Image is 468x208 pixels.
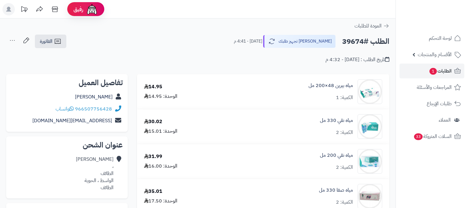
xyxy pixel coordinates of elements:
[234,38,262,44] small: [DATE] - 4:41 م
[11,141,123,149] h2: عنوان الشحن
[75,105,112,113] a: 966507756428
[11,79,123,86] h2: تفاصيل العميل
[417,83,452,92] span: المراجعات والأسئلة
[320,152,353,159] a: مياه نقي 200 مل
[86,3,98,15] img: ai-face.png
[426,9,462,22] img: logo-2.png
[336,199,353,206] div: الكمية: 2
[400,31,464,46] a: لوحة التحكم
[358,114,382,139] img: 1664632052-%D8%AA%D9%86%D8%B2%D9%8A%D9%84%20(31)-90x90.jpg
[263,35,336,48] button: [PERSON_NAME] تجهيز طلبك
[439,116,451,124] span: العملاء
[418,50,452,59] span: الأقسام والمنتجات
[413,132,452,141] span: السلات المتروكة
[32,117,112,124] a: [EMAIL_ADDRESS][DOMAIN_NAME]
[144,163,177,170] div: الوحدة: 16.00
[414,133,423,140] span: 33
[73,6,83,13] span: رفيق
[400,80,464,95] a: المراجعات والأسئلة
[429,67,452,75] span: الطلبات
[144,93,177,100] div: الوحدة: 14.95
[56,105,74,113] a: واتساب
[429,68,437,75] span: 1
[319,187,353,194] a: مياه صفا 330 مل
[144,198,177,205] div: الوحدة: 17.50
[40,38,52,45] span: الفاتورة
[309,82,353,89] a: مياه بيرين 48×200 مل
[35,35,66,48] a: الفاتورة
[400,129,464,144] a: السلات المتروكة33
[144,153,162,160] div: 31.99
[320,117,353,124] a: مياه نقي 330 مل
[336,164,353,171] div: الكمية: 2
[429,34,452,43] span: لوحة التحكم
[400,96,464,111] a: طلبات الإرجاع
[144,83,162,90] div: 14.95
[144,128,177,135] div: الوحدة: 15.01
[400,64,464,78] a: الطلبات1
[144,118,162,125] div: 30.02
[400,113,464,127] a: العملاء
[342,35,389,48] h2: الطلب #39674
[336,129,353,136] div: الكمية: 2
[358,149,382,174] img: 81111a712c619bdf75446576019b57303d5-90x90.jpg
[75,93,113,101] a: [PERSON_NAME]
[76,156,114,191] div: [PERSON_NAME] ، الطائف الواسط ، الحوية الطائف
[16,3,32,17] a: تحديثات المنصة
[354,22,389,30] a: العودة للطلبات
[144,188,162,195] div: 35.01
[325,56,389,63] div: تاريخ الطلب : [DATE] - 4:32 م
[427,99,452,108] span: طلبات الإرجاع
[358,79,382,104] img: 2406e8023c02b716eba61324b60d9291aed7-90x90.jpg
[354,22,382,30] span: العودة للطلبات
[336,94,353,101] div: الكمية: 1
